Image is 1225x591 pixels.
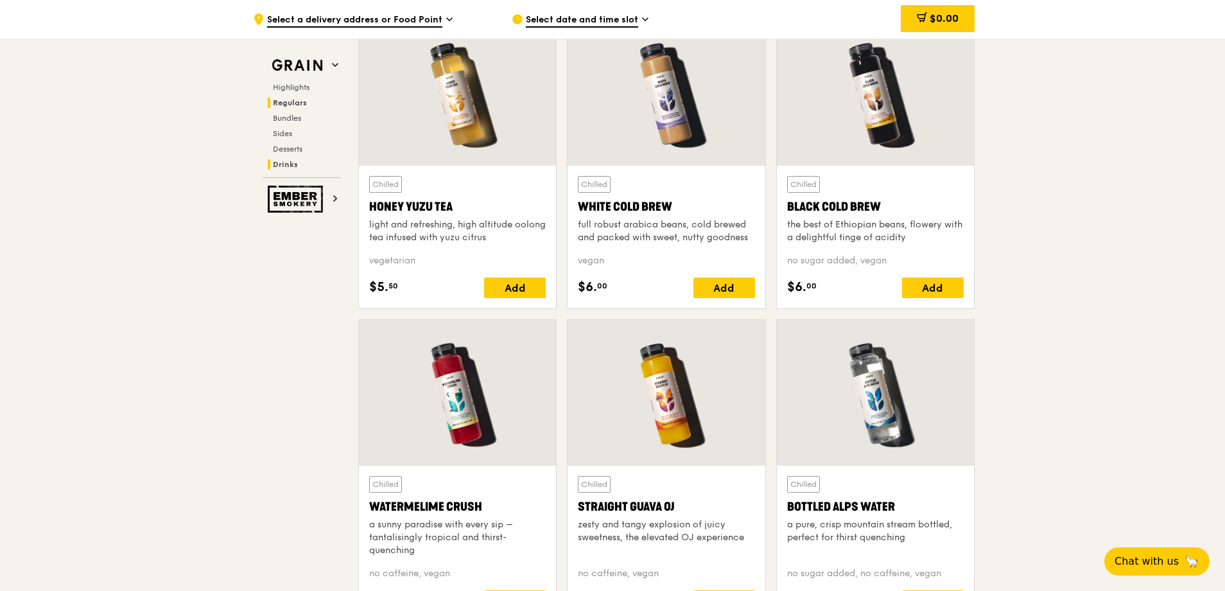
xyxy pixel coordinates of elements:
[787,278,806,297] span: $6.
[578,278,597,297] span: $6.
[1115,554,1179,569] span: Chat with us
[369,198,546,216] div: Honey Yuzu Tea
[787,498,964,516] div: Bottled Alps Water
[578,476,611,493] div: Chilled
[369,518,546,557] div: a sunny paradise with every sip – tantalisingly tropical and thirst-quenching
[902,278,964,298] div: Add
[787,176,820,193] div: Chilled
[787,518,964,544] div: a pure, crisp mountain stream bottled, perfect for thirst quenching
[268,54,327,77] img: Grain web logo
[578,498,754,516] div: Straight Guava OJ
[578,218,754,244] div: full robust arabica beans, cold brewed and packed with sweet, nutty goodness
[273,98,307,107] span: Regulars
[273,114,301,123] span: Bundles
[273,145,302,154] span: Desserts
[526,13,638,28] span: Select date and time slot
[930,12,959,24] span: $0.00
[578,567,754,580] div: no caffeine, vegan
[273,83,309,92] span: Highlights
[273,129,292,138] span: Sides
[578,198,754,216] div: White Cold Brew
[806,281,817,291] span: 00
[787,198,964,216] div: Black Cold Brew
[268,186,327,213] img: Ember Smokery web logo
[369,218,546,244] div: light and refreshing, high altitude oolong tea infused with yuzu citrus
[597,281,607,291] span: 00
[578,176,611,193] div: Chilled
[787,567,964,580] div: no sugar added, no caffeine, vegan
[369,254,546,267] div: vegetarian
[369,498,546,516] div: Watermelime Crush
[787,218,964,244] div: the best of Ethiopian beans, flowery with a delightful tinge of acidity
[388,281,398,291] span: 50
[1104,547,1210,576] button: Chat with us🦙
[484,278,546,298] div: Add
[369,567,546,580] div: no caffeine, vegan
[1184,554,1199,569] span: 🦙
[693,278,755,298] div: Add
[787,476,820,493] div: Chilled
[369,278,388,297] span: $5.
[578,254,754,267] div: vegan
[369,176,402,193] div: Chilled
[369,476,402,493] div: Chilled
[267,13,442,28] span: Select a delivery address or Food Point
[273,160,298,169] span: Drinks
[787,254,964,267] div: no sugar added, vegan
[578,518,754,544] div: zesty and tangy explosion of juicy sweetness, the elevated OJ experience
